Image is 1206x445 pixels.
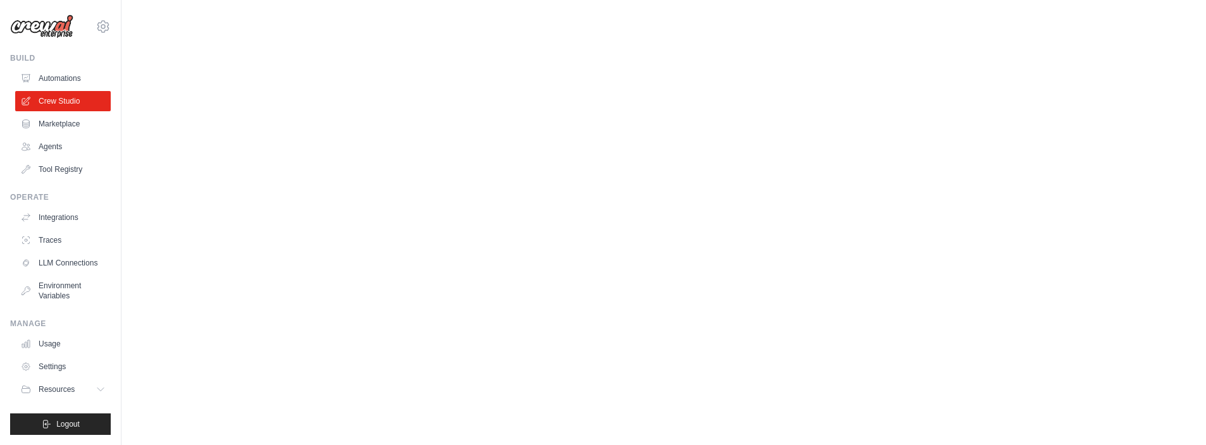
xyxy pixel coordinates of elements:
div: Operate [10,192,111,202]
div: Build [10,53,111,63]
span: Logout [56,419,80,429]
a: Integrations [15,207,111,228]
img: Logo [10,15,73,39]
a: LLM Connections [15,253,111,273]
a: Tool Registry [15,159,111,180]
a: Marketplace [15,114,111,134]
a: Agents [15,137,111,157]
a: Environment Variables [15,276,111,306]
button: Resources [15,379,111,399]
div: Manage [10,319,111,329]
a: Traces [15,230,111,250]
a: Usage [15,334,111,354]
span: Resources [39,384,75,394]
button: Logout [10,413,111,435]
a: Crew Studio [15,91,111,111]
a: Automations [15,68,111,88]
a: Settings [15,357,111,377]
